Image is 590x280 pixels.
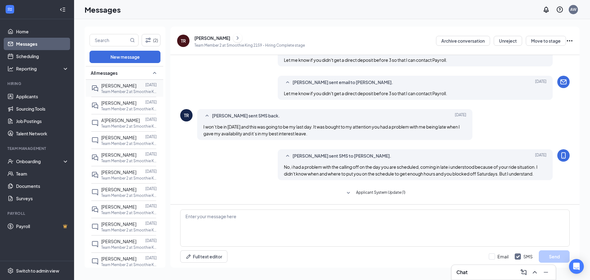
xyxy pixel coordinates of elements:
p: Let me know if you didn't get a direct deposit before 3 so that I can contact Payroll. [284,90,547,97]
span: [PERSON_NAME] [101,239,136,244]
p: [DATE] [145,186,157,191]
p: [DATE] [145,117,157,122]
button: ComposeMessage [519,267,529,277]
p: Team Member 2 at Smoothie King 2159 [101,106,157,112]
span: [PERSON_NAME] sent SMS to [PERSON_NAME]. [293,152,391,160]
span: [DATE] [535,79,546,86]
h1: Messages [85,4,121,15]
p: Team Member 2 at Smoothie King 2159 [101,141,157,146]
svg: MagnifyingGlass [130,38,135,43]
p: Team Member 2 at Smoothie King 2159 [101,124,157,129]
div: [PERSON_NAME] [194,35,230,41]
div: TR [181,38,186,44]
div: Team Management [7,146,68,151]
svg: DoubleChat [91,85,99,92]
div: Hiring [7,81,68,86]
span: [PERSON_NAME] sent email to [PERSON_NAME]. [293,79,393,86]
p: [DATE] [145,255,157,261]
p: [DATE] [145,203,157,209]
span: [PERSON_NAME] [101,152,136,158]
a: PayrollCrown [16,220,69,232]
button: Full text editorPen [180,250,227,263]
p: Team Member 2 at Smoothie King 2159 [101,227,157,233]
svg: WorkstreamLogo [7,6,13,12]
p: [DATE] [145,151,157,157]
button: Move to stage [526,36,566,46]
svg: SmallChevronUp [284,79,291,86]
p: [DATE] [145,82,157,87]
svg: ChatInactive [91,189,99,196]
div: Open Intercom Messenger [569,259,584,274]
p: Team Member 2 at Smoothie King 2159 [101,245,157,250]
button: ChevronRight [233,33,242,43]
svg: Ellipses [566,37,573,45]
svg: DoubleChat [91,206,99,213]
a: Applicants [16,90,69,103]
span: [DATE] [455,112,466,120]
svg: ComposeMessage [520,269,527,276]
span: A'[PERSON_NAME] [101,117,140,123]
svg: UserCheck [7,158,14,164]
svg: Pen [185,253,192,260]
span: I won’t be in [DATE] and this was going to be my last day. It was bought to my attention you had ... [203,124,460,136]
a: Messages [16,38,69,50]
svg: Email [560,78,567,86]
svg: MobileSms [560,152,567,159]
button: Minimize [541,267,551,277]
span: [PERSON_NAME] [101,256,136,261]
a: Talent Network [16,127,69,140]
button: ChevronUp [530,267,540,277]
input: Search [90,34,129,46]
svg: Minimize [542,269,550,276]
p: [DATE] [145,238,157,243]
svg: ChevronUp [531,269,538,276]
svg: Notifications [542,6,550,13]
span: [PERSON_NAME] [101,83,136,88]
svg: Collapse [60,6,66,13]
button: Unreject [494,36,522,46]
svg: ChatInactive [91,137,99,144]
a: Team [16,168,69,180]
svg: DoubleChat [91,171,99,179]
button: Send [539,250,570,263]
p: Team Member 2 at Smoothie King 2159 [101,262,157,267]
p: [DATE] [145,100,157,105]
div: Switch to admin view [16,268,59,274]
p: [DATE] [145,134,157,139]
span: [PERSON_NAME] [101,169,136,175]
svg: DoubleChat [91,154,99,161]
span: [DATE] [535,152,546,160]
a: Scheduling [16,50,69,62]
a: Surveys [16,192,69,205]
svg: ChatInactive [91,240,99,248]
svg: SmallChevronUp [284,152,291,160]
p: Let me know if you didn't get a direct deposit before 3 so that I can contact Payroll. [284,57,547,63]
svg: Settings [7,268,14,274]
svg: Analysis [7,66,14,72]
svg: SmallChevronDown [345,189,352,197]
span: [PERSON_NAME] [101,100,136,106]
svg: Filter [144,36,152,44]
p: [DATE] [145,221,157,226]
svg: ChevronRight [235,34,241,42]
svg: SmallChevronUp [203,112,211,120]
span: [PERSON_NAME] [101,221,136,227]
div: Reporting [16,66,69,72]
span: [PERSON_NAME] [101,204,136,210]
span: All messages [91,70,118,76]
a: Home [16,25,69,38]
span: Applicant System Update (1) [356,189,405,197]
p: Team Member 2 at Smoothie King 2159 [101,193,157,198]
p: Team Member 2 at Smoothie King 2159 [101,210,157,215]
span: No, i had a problem with the calling off on the day you are scheduled, coming in late i understoo... [284,164,538,176]
span: [PERSON_NAME] [101,187,136,192]
h3: Chat [456,269,467,276]
button: Filter (2) [142,34,160,46]
a: Job Postings [16,115,69,127]
p: Team Member 2 at Smoothie King 2159 [101,89,157,94]
svg: SmallChevronUp [151,69,158,77]
p: Team Member 2 at Smoothie King 2159 - Hiring Complete stage [194,43,305,48]
button: SmallChevronDownApplicant System Update (1) [345,189,405,197]
span: [PERSON_NAME] [101,135,136,140]
button: New message [89,51,160,63]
